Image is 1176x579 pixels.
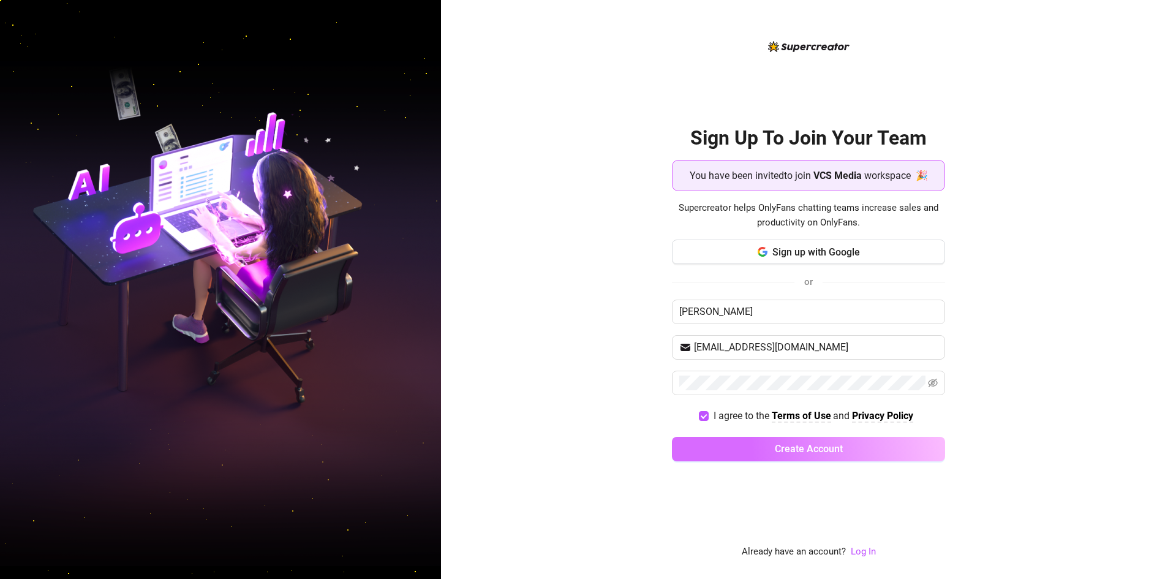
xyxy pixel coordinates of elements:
strong: Terms of Use [772,410,831,422]
span: eye-invisible [928,378,938,388]
span: and [833,410,852,422]
span: or [804,276,813,287]
button: Create Account [672,437,945,461]
strong: VCS Media [813,170,862,181]
span: Create Account [775,443,843,455]
input: Your email [694,340,938,355]
a: Terms of Use [772,410,831,423]
span: You have been invited to join [690,168,811,183]
img: logo-BBDzfeDw.svg [768,41,850,52]
button: Sign up with Google [672,240,945,264]
span: Sign up with Google [772,246,860,258]
span: I agree to the [714,410,772,422]
span: workspace 🎉 [864,168,928,183]
a: Log In [851,546,876,557]
span: Supercreator helps OnlyFans chatting teams increase sales and productivity on OnlyFans. [672,201,945,230]
strong: Privacy Policy [852,410,913,422]
span: Already have an account? [742,545,846,559]
input: Enter your Name [672,300,945,324]
a: Privacy Policy [852,410,913,423]
a: Log In [851,545,876,559]
h2: Sign Up To Join Your Team [672,126,945,151]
